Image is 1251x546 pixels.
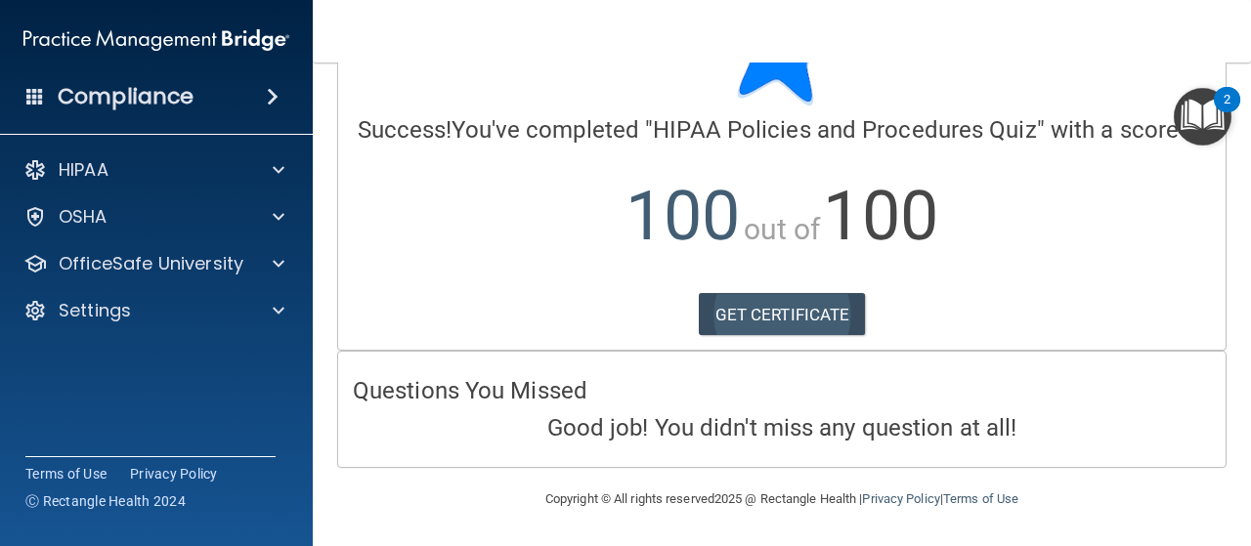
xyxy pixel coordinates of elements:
[23,205,284,229] a: OSHA
[130,464,218,483] a: Privacy Policy
[59,252,243,275] p: OfficeSafe University
[23,158,284,182] a: HIPAA
[353,117,1211,143] h4: You've completed " " with a score of
[1224,100,1230,125] div: 2
[23,252,284,275] a: OfficeSafe University
[23,299,284,322] a: Settings
[58,83,194,110] h4: Compliance
[699,293,866,336] a: GET CERTIFICATE
[25,491,186,511] span: Ⓒ Rectangle Health 2024
[425,468,1139,530] div: Copyright © All rights reserved 2025 @ Rectangle Health | |
[862,491,939,506] a: Privacy Policy
[25,464,107,483] a: Terms of Use
[653,116,1036,144] span: HIPAA Policies and Procedures Quiz
[59,299,131,322] p: Settings
[625,176,740,256] span: 100
[353,415,1211,441] h4: Good job! You didn't miss any question at all!
[353,378,1211,403] h4: Questions You Missed
[1153,411,1228,485] iframe: Drift Widget Chat Controller
[744,212,821,246] span: out of
[59,158,108,182] p: HIPAA
[823,176,937,256] span: 100
[59,205,108,229] p: OSHA
[358,116,453,144] span: Success!
[1174,88,1231,146] button: Open Resource Center, 2 new notifications
[943,491,1018,506] a: Terms of Use
[23,21,289,60] img: PMB logo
